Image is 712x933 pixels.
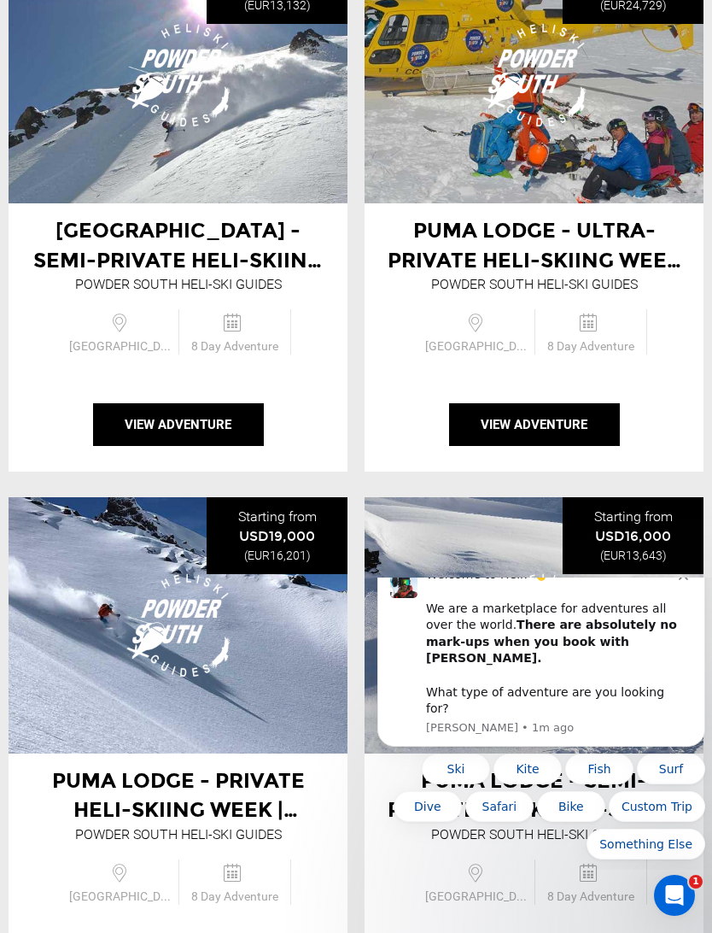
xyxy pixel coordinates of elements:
span: Starting from [238,508,317,525]
span: USD19,000 [239,528,315,544]
img: images [470,570,598,681]
span: (EUR13,643) [600,549,667,562]
span: [GEOGRAPHIC_DATA] - Semi-Private Heli-Skiing Week | [GEOGRAPHIC_DATA] [33,218,323,331]
button: Quick reply: Custom Trip [238,214,335,244]
span: [GEOGRAPHIC_DATA] [421,337,534,355]
b: There are absolutely no mark-ups when you book with [PERSON_NAME]. [55,40,306,87]
button: Quick reply: Safari [95,214,163,244]
iframe: Intercom live chat [654,875,695,916]
img: images [114,570,242,681]
div: Powder South Heli-Ski Guides [75,275,282,295]
span: [GEOGRAPHIC_DATA] [65,888,178,905]
span: 8 Day Adventure [535,888,646,905]
span: 1 [689,875,703,889]
button: Quick reply: Surf [266,176,335,207]
span: 8 Day Adventure [535,337,646,355]
iframe: Intercom notifications message [371,578,712,870]
span: [GEOGRAPHIC_DATA] [421,888,534,905]
span: Puma Lodge - Private Heli-Skiing Week | [GEOGRAPHIC_DATA] [52,768,305,852]
span: Starting from [594,508,673,525]
div: Powder South Heli-Ski Guides [431,275,638,295]
img: images [470,20,598,131]
img: images [114,20,242,131]
button: Quick reply: Bike [166,214,235,244]
button: Quick reply: Fish [195,176,263,207]
button: Quick reply: Dive [23,214,91,244]
button: Quick reply: Something Else [216,251,335,282]
button: Quick reply: Kite [123,176,191,207]
button: View Adventure [449,403,620,446]
p: Message from Carl, sent 1m ago [55,143,308,158]
span: Puma Lodge - Ultra-Private Heli-Skiing Week | [GEOGRAPHIC_DATA] [388,218,681,302]
button: View Adventure [93,403,264,446]
span: [GEOGRAPHIC_DATA] [65,337,178,355]
button: Quick reply: Ski [51,176,120,207]
span: (EUR16,201) [244,549,311,562]
span: USD16,000 [595,528,671,544]
span: 8 Day Adventure [179,337,290,355]
span: 8 Day Adventure [179,888,290,905]
div: Quick reply options [7,176,335,282]
div: Powder South Heli-Ski Guides [75,825,282,845]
